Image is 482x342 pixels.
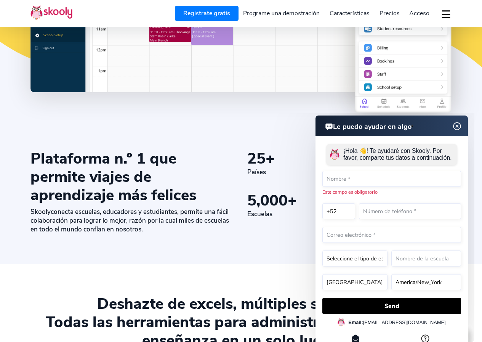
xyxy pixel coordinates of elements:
[247,148,266,169] span: 25
[239,7,325,19] a: Programe una demostración
[175,6,239,21] a: Registrate gratis
[30,5,72,20] img: Skooly
[247,190,288,211] span: 5,000
[404,7,434,19] a: Acceso
[380,9,400,18] span: Precios
[30,207,51,216] span: Skooly
[409,9,429,18] span: Acceso
[247,210,349,218] div: Escuelas
[247,191,349,210] div: +
[247,149,349,168] div: +
[247,168,349,177] div: Países
[375,7,405,19] a: Precios
[440,5,452,23] button: dropdown menu
[30,295,452,313] div: Deshazte de excels, múltiples softwares.
[30,207,235,234] div: conecta escuelas, educadores y estudiantes, permite una fácil colaboración para lograr lo mejor, ...
[325,7,375,19] a: Características
[30,149,235,204] div: Plataforma n.º 1 que permite viajes de aprendizaje más felices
